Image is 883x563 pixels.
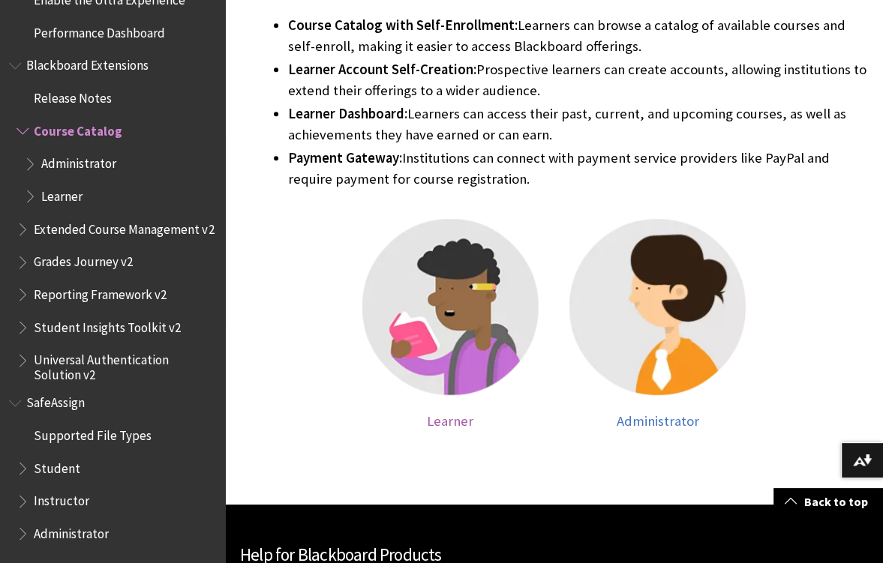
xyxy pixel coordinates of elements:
span: Student [34,456,80,476]
span: Release Notes [34,85,112,106]
li: Learners can browse a catalog of available courses and self-enroll, making it easier to access Bl... [288,15,868,57]
span: Payment Gateway: [288,149,402,166]
span: SafeAssign [26,391,85,411]
span: Administrator [34,521,109,541]
a: Administrator help Administrator [569,219,746,430]
span: Universal Authentication Solution v2 [34,348,215,383]
img: Learner help [362,219,539,395]
span: Supported File Types [34,423,152,443]
a: Learner help Learner [362,219,539,430]
span: Blackboard Extensions [26,53,149,73]
span: Grades Journey v2 [34,250,133,270]
nav: Book outline for Blackboard Extensions [9,53,216,383]
span: Reporting Framework v2 [34,282,167,302]
span: Administrator [41,151,116,172]
span: Student Insights Toolkit v2 [34,315,181,335]
li: Institutions can connect with payment service providers like PayPal and require payment for cours... [288,148,868,190]
span: Learner Dashboard: [288,105,407,122]
img: Administrator help [569,219,746,395]
span: Administrator [617,412,699,430]
span: Performance Dashboard [34,20,165,40]
span: Learner [427,412,473,430]
span: Extended Course Management v2 [34,217,214,237]
nav: Book outline for Blackboard SafeAssign [9,391,216,547]
span: Learner Account Self-Creation: [288,61,476,78]
span: Course Catalog [34,118,122,139]
span: Instructor [34,489,89,509]
span: Learner [41,184,83,204]
a: Back to top [773,488,883,516]
li: Learners can access their past, current, and upcoming courses, as well as achievements they have ... [288,103,868,145]
li: Prospective learners can create accounts, allowing institutions to extend their offerings to a wi... [288,59,868,101]
span: Course Catalog with Self-Enrollment: [288,16,518,34]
